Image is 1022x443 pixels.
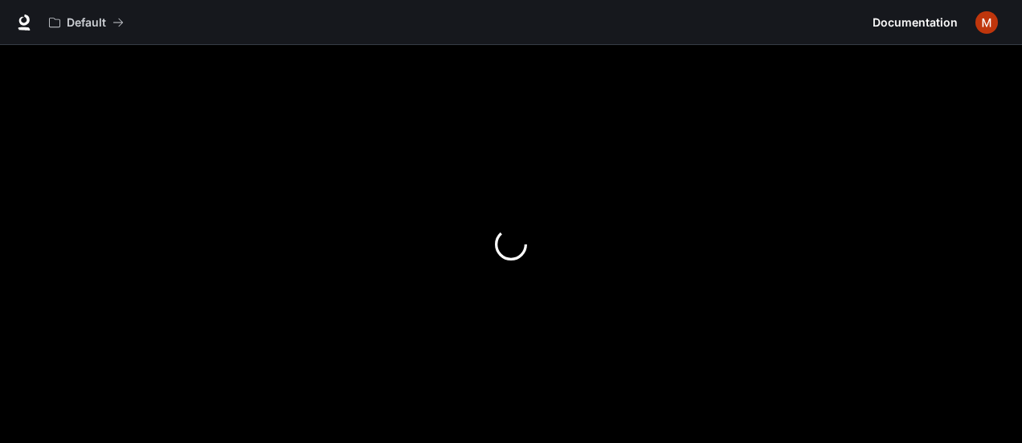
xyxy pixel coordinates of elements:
[866,6,964,39] a: Documentation
[42,6,131,39] button: All workspaces
[873,13,958,33] span: Documentation
[971,6,1003,39] button: User avatar
[975,11,998,34] img: User avatar
[67,16,106,30] p: Default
